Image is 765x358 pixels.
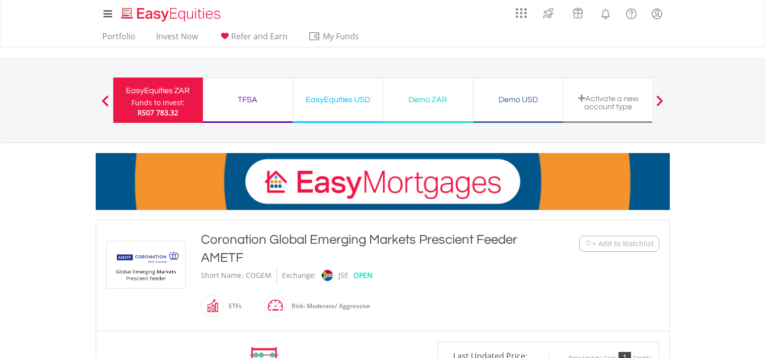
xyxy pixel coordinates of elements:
[308,30,374,43] span: My Funds
[570,5,586,21] img: vouchers-v2.svg
[137,108,178,117] span: R507 783.32
[389,93,467,107] div: Demo ZAR
[479,93,557,107] div: Demo USD
[579,236,659,252] button: Watchlist + Add to Watchlist
[299,93,377,107] div: EasyEquities USD
[592,239,654,249] span: + Add to Watchlist
[201,231,517,267] div: Coronation Global Emerging Markets Prescient Feeder AMETF
[338,267,349,284] div: JSE
[321,270,332,281] img: jse.png
[131,98,185,108] div: Funds to invest:
[593,3,618,23] a: Notifications
[215,31,292,47] a: Refer and Earn
[96,153,670,210] img: EasyMortage Promotion Banner
[201,267,243,284] div: Short Name:
[540,5,557,21] img: thrive-v2.svg
[282,267,316,284] div: Exchange:
[152,31,202,47] a: Invest Now
[563,3,593,21] a: Vouchers
[98,31,140,47] a: Portfolio
[570,94,647,111] div: Activate a new account type
[516,8,527,19] img: grid-menu-icon.svg
[287,294,370,318] div: Risk: Moderate/ Aggressive
[108,241,184,288] img: EQU.ZA.COGEM.png
[618,3,644,23] a: FAQ's and Support
[119,6,225,23] img: EasyEquities_Logo.png
[119,84,197,98] div: EasyEquities ZAR
[354,267,373,284] div: OPEN
[585,240,592,247] img: Watchlist
[209,93,287,107] div: TFSA
[117,3,225,23] a: Home page
[231,31,288,42] span: Refer and Earn
[509,3,533,19] a: AppsGrid
[246,267,271,284] div: COGEM
[644,3,670,25] a: My Profile
[224,294,242,318] div: ETFs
